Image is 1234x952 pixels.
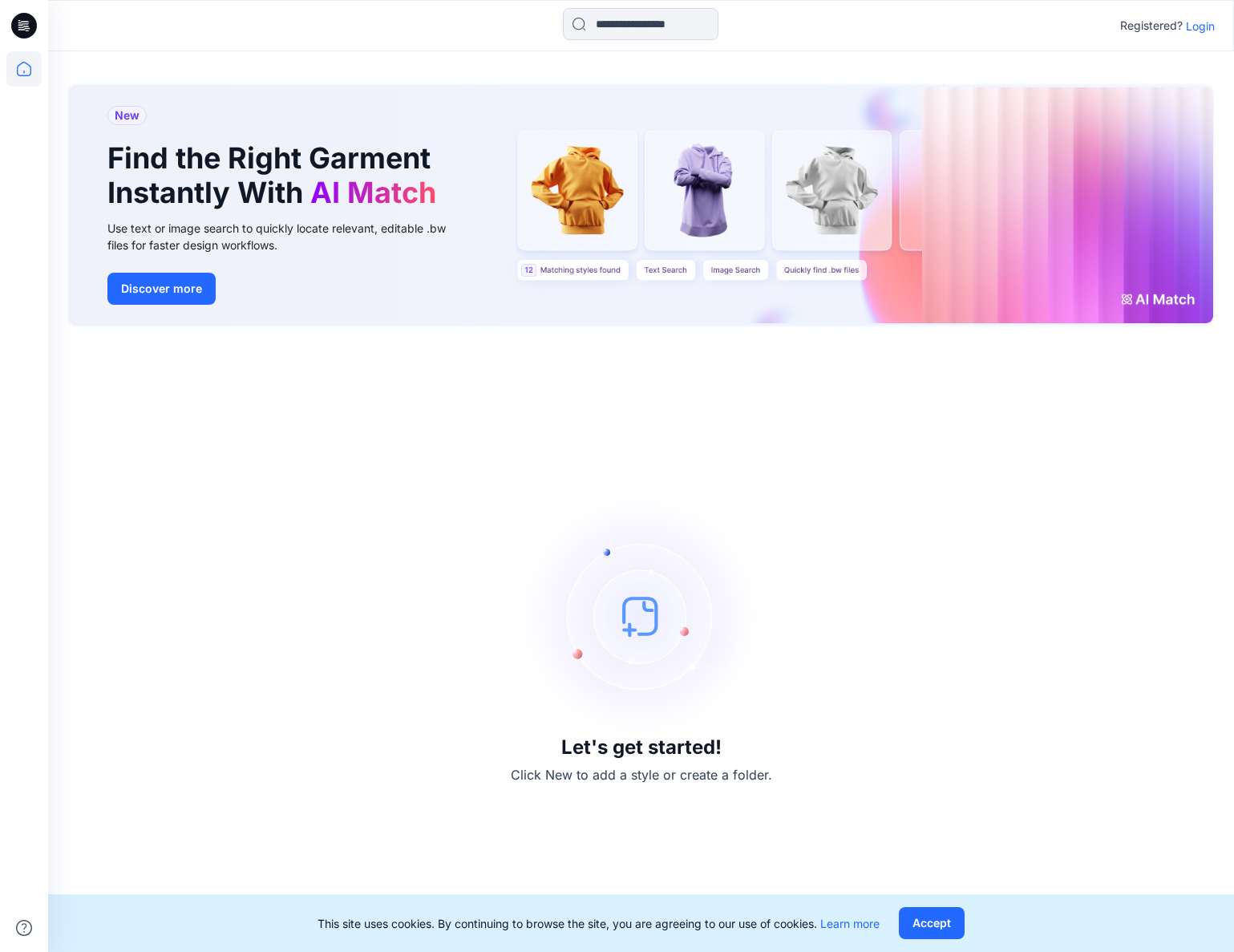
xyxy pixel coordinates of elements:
p: This site uses cookies. By continuing to browse the site, you are agreeing to our use of cookies. [318,915,880,932]
div: Use text or image search to quickly locate relevant, editable .bw files for faster design workflows. [107,220,468,253]
p: Login [1186,18,1215,34]
button: Accept [899,907,965,939]
span: New [115,106,140,125]
p: Click New to add a style or create a folder. [511,765,772,784]
h1: Find the Right Garment Instantly With [107,141,444,210]
p: Registered? [1120,16,1183,35]
img: empty-state-image.svg [521,496,762,736]
button: Discover more [107,273,216,305]
span: AI Match [310,175,436,210]
h3: Let's get started! [561,736,722,759]
a: Learn more [820,917,880,930]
